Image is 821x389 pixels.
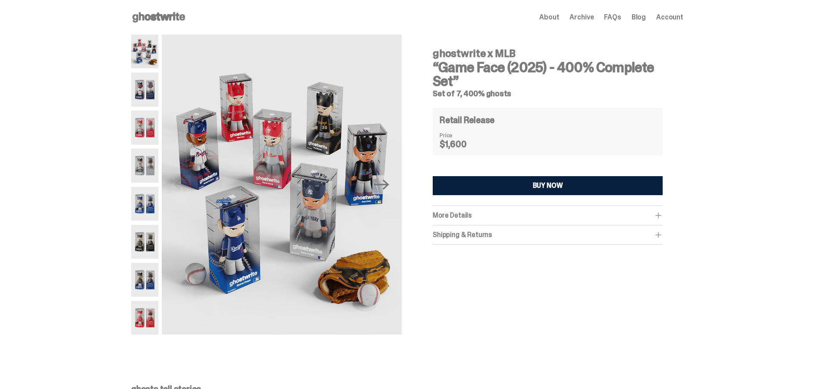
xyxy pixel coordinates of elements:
[433,211,472,220] span: More Details
[569,14,594,21] a: Archive
[131,187,158,221] img: 05-ghostwrite-mlb-game-face-complete-set-shohei-ohtani.png
[604,14,621,21] a: FAQs
[433,48,663,59] h4: ghostwrite x MLB
[656,14,683,21] a: Account
[131,263,158,297] img: 07-ghostwrite-mlb-game-face-complete-set-juan-soto.png
[433,60,663,88] h3: “Game Face (2025) - 400% Complete Set”
[162,35,402,335] img: 01-ghostwrite-mlb-game-face-complete-set.png
[433,176,663,195] button: BUY NOW
[440,116,494,124] h4: Retail Release
[433,231,663,239] div: Shipping & Returns
[440,132,483,138] dt: Price
[131,111,158,144] img: 03-ghostwrite-mlb-game-face-complete-set-bryce-harper.png
[632,14,646,21] a: Blog
[131,149,158,182] img: 04-ghostwrite-mlb-game-face-complete-set-aaron-judge.png
[131,35,158,68] img: 01-ghostwrite-mlb-game-face-complete-set.png
[433,90,663,98] h5: Set of 7, 400% ghosts
[131,225,158,259] img: 06-ghostwrite-mlb-game-face-complete-set-paul-skenes.png
[533,182,563,189] div: BUY NOW
[131,73,158,106] img: 02-ghostwrite-mlb-game-face-complete-set-ronald-acuna-jr.png
[131,301,158,335] img: 08-ghostwrite-mlb-game-face-complete-set-mike-trout.png
[539,14,559,21] a: About
[440,140,483,149] dd: $1,600
[372,175,391,194] button: Next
